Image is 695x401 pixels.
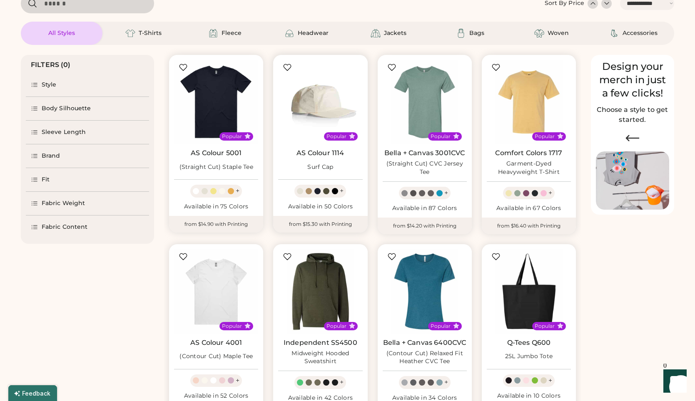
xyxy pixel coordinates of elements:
img: BELLA + CANVAS 3001CVC (Straight Cut) CVC Jersey Tee [383,60,467,144]
div: Popular [535,133,555,140]
div: Style [42,81,57,89]
img: T-Shirts Icon [125,28,135,38]
div: Fabric Weight [42,199,85,208]
div: Available in 75 Colors [174,203,258,211]
div: + [340,186,344,196]
div: Woven [548,29,569,37]
div: (Straight Cut) CVC Jersey Tee [383,160,467,176]
div: Sleeve Length [42,128,86,136]
button: Popular Style [244,133,251,139]
h2: Choose a style to get started. [596,105,669,125]
button: Popular Style [349,133,355,139]
img: Jackets Icon [371,28,381,38]
div: Body Silhouette [42,104,91,113]
div: + [236,186,239,196]
div: 25L Jumbo Tote [505,352,553,361]
div: FILTERS (0) [31,60,71,70]
div: from $15.30 with Printing [273,216,367,233]
div: from $14.90 with Printing [169,216,263,233]
div: Surf Cap [307,163,333,171]
div: + [340,378,344,387]
div: Brand [42,152,60,160]
button: Popular Style [244,323,251,329]
div: Fit [42,176,50,184]
div: Fabric Content [42,223,87,231]
button: Popular Style [557,133,563,139]
button: Popular Style [349,323,355,329]
div: Popular [431,133,451,140]
button: Popular Style [453,133,459,139]
img: BELLA + CANVAS 6400CVC (Contour Cut) Relaxed Fit Heather CVC Tee [383,249,467,333]
div: + [548,188,552,198]
a: Bella + Canvas 6400CVC [383,339,466,347]
div: Available in 52 Colors [174,392,258,400]
div: + [444,378,448,387]
div: + [548,376,552,385]
div: Fleece [222,29,242,37]
div: Bags [469,29,484,37]
img: Headwear Icon [284,28,294,38]
div: Headwear [298,29,329,37]
img: AS Colour 1114 Surf Cap [278,60,362,144]
div: from $14.20 with Printing [378,218,472,234]
img: AS Colour 4001 (Contour Cut) Maple Tee [174,249,258,333]
div: Available in 87 Colors [383,204,467,213]
div: Available in 10 Colors [487,392,571,400]
div: (Straight Cut) Staple Tee [179,163,253,171]
div: Popular [222,133,242,140]
div: Popular [326,133,346,140]
div: Popular [326,323,346,329]
div: Popular [535,323,555,329]
a: Comfort Colors 1717 [495,149,562,157]
img: Comfort Colors 1717 Garment-Dyed Heavyweight T-Shirt [487,60,571,144]
div: Popular [431,323,451,329]
a: AS Colour 4001 [190,339,242,347]
div: (Contour Cut) Relaxed Fit Heather CVC Tee [383,349,467,366]
div: Design your merch in just a few clicks! [596,60,669,100]
button: Popular Style [557,323,563,329]
div: All Styles [48,29,75,37]
div: + [444,188,448,198]
a: Independent SS4500 [284,339,357,347]
img: Q-Tees Q600 25L Jumbo Tote [487,249,571,333]
div: from $16.40 with Printing [482,218,576,234]
div: Accessories [623,29,658,37]
div: Jackets [384,29,406,37]
a: AS Colour 1114 [296,149,344,157]
img: Accessories Icon [609,28,619,38]
a: Q-Tees Q600 [507,339,551,347]
div: + [236,376,239,385]
div: (Contour Cut) Maple Tee [179,352,253,361]
div: Garment-Dyed Heavyweight T-Shirt [487,160,571,176]
a: Bella + Canvas 3001CVC [384,149,465,157]
img: Bags Icon [456,28,466,38]
iframe: Front Chat [655,364,691,399]
div: Midweight Hooded Sweatshirt [278,349,362,366]
img: Independent Trading Co. SS4500 Midweight Hooded Sweatshirt [278,249,362,333]
img: AS Colour 5001 (Straight Cut) Staple Tee [174,60,258,144]
div: Available in 50 Colors [278,203,362,211]
div: T-Shirts [139,29,162,37]
img: Woven Icon [534,28,544,38]
button: Popular Style [453,323,459,329]
img: Image of Lisa Congdon Eye Print on T-Shirt and Hat [596,151,669,210]
div: Popular [222,323,242,329]
img: Fleece Icon [208,28,218,38]
a: AS Colour 5001 [191,149,242,157]
div: Available in 67 Colors [487,204,571,213]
